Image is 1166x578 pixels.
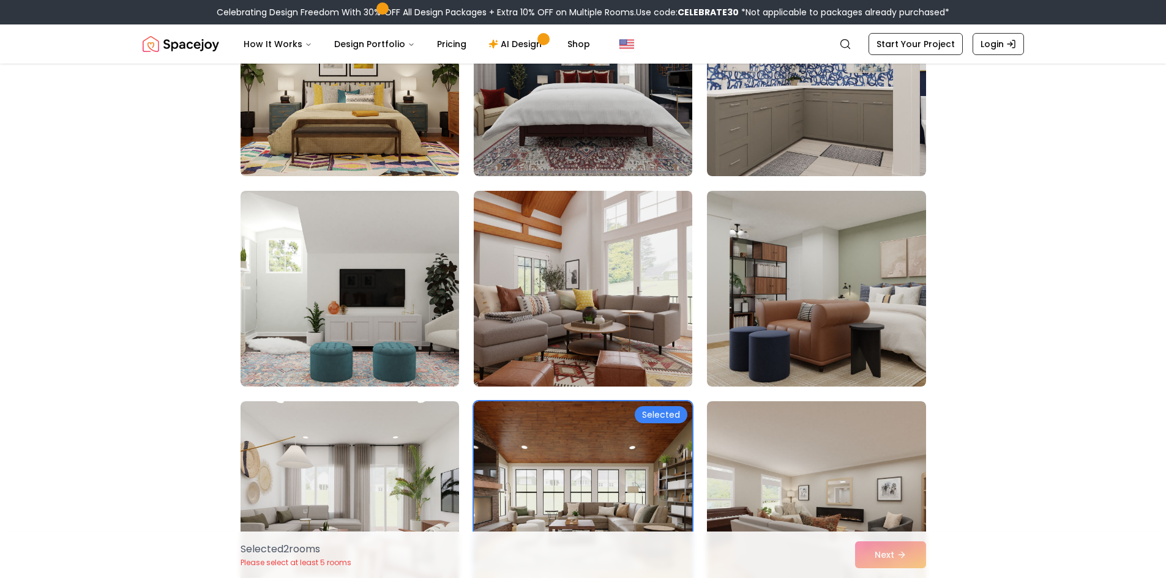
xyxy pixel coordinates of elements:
[468,186,698,391] img: Room room-32
[234,32,600,56] nav: Main
[143,32,219,56] img: Spacejoy Logo
[241,542,351,557] p: Selected 2 room s
[635,406,687,423] div: Selected
[619,37,634,51] img: United States
[739,6,949,18] span: *Not applicable to packages already purchased*
[143,32,219,56] a: Spacejoy
[479,32,555,56] a: AI Design
[558,32,600,56] a: Shop
[241,191,459,387] img: Room room-31
[869,33,963,55] a: Start Your Project
[427,32,476,56] a: Pricing
[636,6,739,18] span: Use code:
[678,6,739,18] b: CELEBRATE30
[241,558,351,568] p: Please select at least 5 rooms
[707,191,925,387] img: Room room-33
[324,32,425,56] button: Design Portfolio
[234,32,322,56] button: How It Works
[217,6,949,18] div: Celebrating Design Freedom With 30% OFF All Design Packages + Extra 10% OFF on Multiple Rooms.
[143,24,1024,64] nav: Global
[973,33,1024,55] a: Login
